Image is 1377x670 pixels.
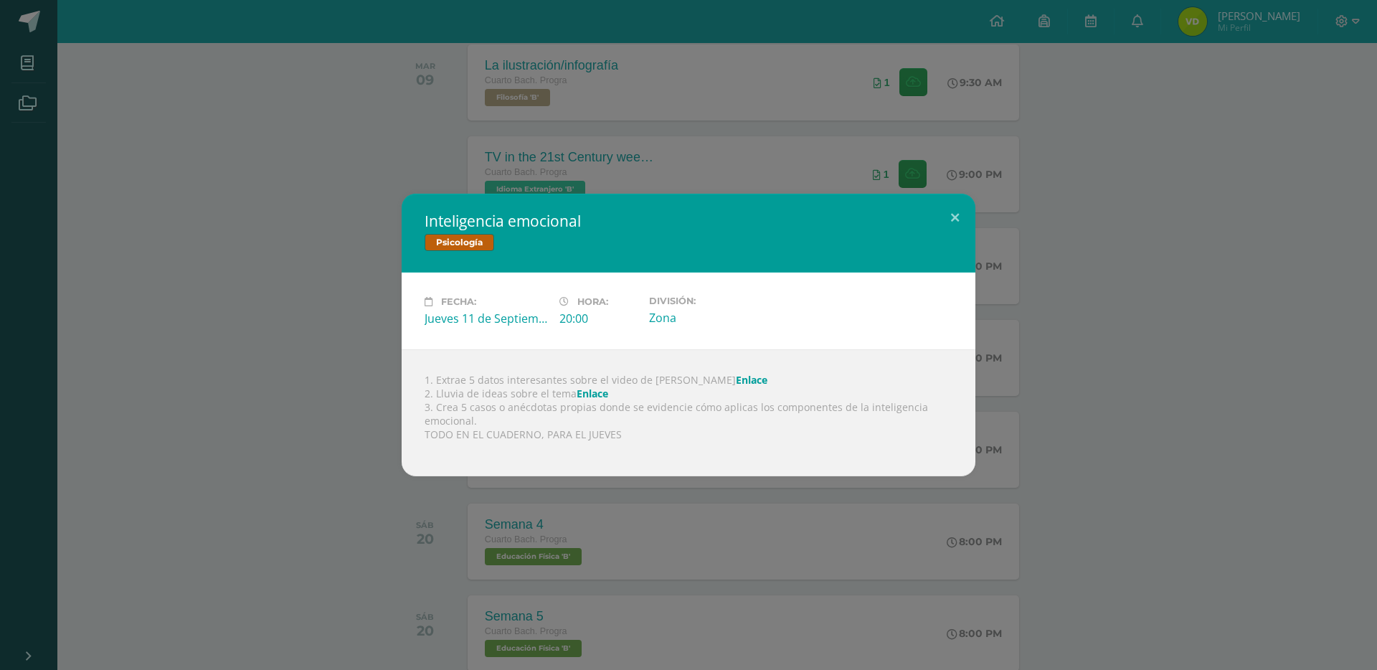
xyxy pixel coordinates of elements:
div: 1. Extrae 5 datos interesantes sobre el video de [PERSON_NAME] 2. Lluvia de ideas sobre el tema 3... [402,349,975,476]
a: Enlace [577,387,608,400]
div: Zona [649,310,772,326]
label: División: [649,296,772,306]
div: 20:00 [559,311,638,326]
span: Psicología [425,234,494,251]
span: Fecha: [441,296,476,307]
span: Hora: [577,296,608,307]
a: Enlace [736,373,767,387]
div: Jueves 11 de Septiembre [425,311,548,326]
button: Close (Esc) [934,194,975,242]
h2: Inteligencia emocional [425,211,952,231]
